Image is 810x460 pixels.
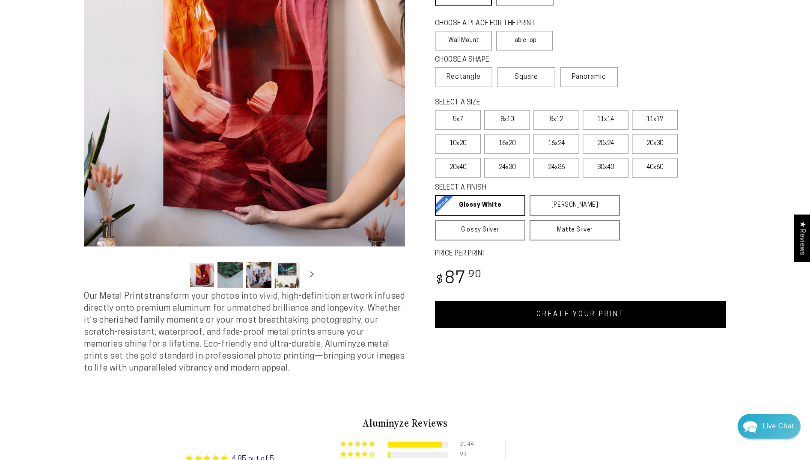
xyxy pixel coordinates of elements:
[39,84,151,92] div: Aluminyze
[447,72,481,82] span: Rectangle
[762,414,794,439] div: Contact Us Directly
[632,134,678,154] label: 20x30
[435,271,482,288] bdi: 87
[435,249,726,259] label: PRICE PER PRINT
[484,158,530,178] label: 24x30
[436,275,444,286] span: $
[58,258,124,272] a: Send a Message
[12,40,170,47] div: We usually reply in a few hours.
[435,158,481,178] label: 20x40
[151,85,166,92] div: [DATE]
[515,72,538,82] span: Square
[435,301,726,328] a: CREATE YOUR PRINT
[435,19,545,29] legend: CHOOSE A PLACE FOR THE PRINT
[340,451,376,458] div: 4% (99) reviews with 4 star rating
[533,110,579,130] label: 8x12
[738,414,801,439] div: Chat widget toggle
[466,270,482,280] sup: .90
[98,13,120,35] img: Helga
[217,262,243,288] button: Load image 2 in gallery view
[794,214,810,262] div: Click to open Judge.me floating reviews tab
[155,415,655,430] h2: Aluminyze Reviews
[28,84,37,92] img: 0f42d5a4019d00b6409a8d466e4e113f
[28,93,166,101] p: never mind, I cropped it to full 11X14
[62,13,84,35] img: Marie J
[84,292,405,373] span: Our Metal Prints transform your photos into vivid, high-definition artwork infused directly onto ...
[92,244,116,250] span: Re:amaze
[533,134,579,154] label: 16x24
[435,55,546,65] legend: CHOOSE A SHAPE
[435,220,525,240] a: Glossy Silver
[632,110,678,130] label: 11x17
[246,262,271,288] button: Load image 3 in gallery view
[340,441,376,448] div: 91% (2044) reviews with 5 star rating
[435,134,481,154] label: 10x20
[435,31,492,50] label: Wall Mount
[484,110,530,130] label: 8x10
[302,265,321,284] button: Slide right
[496,31,553,50] label: Table Top
[530,220,620,240] a: Matte Silver
[17,68,164,77] div: Recent Conversations
[80,13,102,35] img: John
[460,442,470,448] div: 2044
[530,195,620,216] a: [PERSON_NAME]
[168,265,187,284] button: Slide left
[435,195,525,216] a: Glossy White
[435,98,606,108] legend: SELECT A SIZE
[484,134,530,154] label: 16x20
[435,110,481,130] label: 5x7
[583,158,628,178] label: 30x40
[533,158,579,178] label: 24x36
[274,262,300,288] button: Load image 4 in gallery view
[460,452,470,458] div: 99
[66,246,116,250] span: We run on
[189,262,215,288] button: Load image 1 in gallery view
[583,110,628,130] label: 11x14
[632,158,678,178] label: 40x60
[572,74,606,80] span: Panoramic
[583,134,628,154] label: 20x24
[435,183,599,193] legend: SELECT A FINISH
